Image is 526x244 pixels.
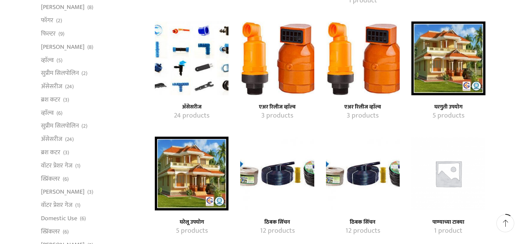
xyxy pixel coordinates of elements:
mark: 12 products [260,226,295,236]
span: (2) [81,122,87,130]
a: Visit product category पाण्याच्या टाक्या [420,219,476,226]
h4: एअर रिलीज व्हाॅल्व [249,104,305,110]
a: ब्रश कटर [41,93,60,106]
h4: एअर रिलीज व्हाॅल्व [335,104,391,110]
a: Visit product category अ‍ॅसेसरीज [155,21,228,95]
a: Visit product category ठिबक सिंचन [249,226,305,236]
span: (6) [63,175,69,183]
a: फॉगर [41,14,53,27]
mark: 3 products [347,111,379,121]
mark: 12 products [345,226,380,236]
mark: 3 products [261,111,293,121]
span: (3) [87,188,93,196]
a: Visit product category एअर रिलीज व्हाॅल्व [326,21,400,95]
a: व्हाॅल्व [41,53,54,67]
img: पाण्याच्या टाक्या [411,137,485,210]
a: सुप्रीम सिलपोलिन [41,67,79,80]
a: व्हाॅल्व [41,106,54,119]
a: वॉटर प्रेशर गेज [41,159,73,172]
a: Visit product category एअर रिलीज व्हाॅल्व [335,111,391,121]
span: (3) [63,96,69,104]
a: Domestic Use [41,212,77,225]
img: एअर रिलीज व्हाॅल्व [240,21,314,95]
a: Visit product category अ‍ॅसेसरीज [163,104,220,110]
a: Visit product category एअर रिलीज व्हाॅल्व [240,21,314,95]
span: (8) [87,4,93,11]
span: (2) [56,17,62,25]
a: Visit product category ठिबक सिंचन [249,219,305,226]
a: Visit product category ठिबक सिंचन [335,226,391,236]
a: Visit product category घरगुती उपयोग [420,111,476,121]
span: (6) [63,228,69,236]
a: [PERSON_NAME] [41,185,85,199]
img: ठिबक सिंचन [240,137,314,210]
span: (1) [75,201,80,209]
a: Visit product category पाण्याच्या टाक्या [411,137,485,210]
img: घरगुती उपयोग [411,21,485,95]
a: Visit product category ठिबक सिंचन [326,137,400,210]
span: (6) [80,215,86,223]
a: Visit product category घरेलू उपयोग [155,137,228,210]
img: घरेलू उपयोग [155,137,228,210]
span: (24) [65,135,74,143]
span: (3) [63,149,69,157]
a: अ‍ॅसेसरीज [41,133,62,146]
img: ठिबक सिंचन [326,137,400,210]
mark: 5 products [176,226,208,236]
img: अ‍ॅसेसरीज [155,21,228,95]
h4: घरेलू उपयोग [163,219,220,226]
a: स्प्रिंकलर [41,172,60,185]
a: Visit product category एअर रिलीज व्हाॅल्व [335,104,391,110]
a: Visit product category एअर रिलीज व्हाॅल्व [249,104,305,110]
h4: ठिबक सिंचन [335,219,391,226]
a: Visit product category पाण्याच्या टाक्या [420,226,476,236]
a: Visit product category घरेलू उपयोग [163,219,220,226]
span: (9) [58,30,64,38]
a: Visit product category ठिबक सिंचन [335,219,391,226]
a: [PERSON_NAME] [41,40,85,53]
h4: घरगुती उपयोग [420,104,476,110]
mark: 1 product [434,226,462,236]
h4: पाण्याच्या टाक्या [420,219,476,226]
a: अ‍ॅसेसरीज [41,80,62,93]
img: एअर रिलीज व्हाॅल्व [326,21,400,95]
mark: 24 products [174,111,209,121]
a: वॉटर प्रेशर गेज [41,199,73,212]
span: (8) [87,43,93,51]
a: स्प्रिंकलर [41,225,60,238]
a: Visit product category ठिबक सिंचन [240,137,314,210]
a: फिल्टर [41,27,56,41]
span: (1) [75,162,80,170]
a: Visit product category घरगुती उपयोग [420,104,476,110]
a: Visit product category घरगुती उपयोग [411,21,485,95]
a: [PERSON_NAME] [41,1,85,14]
a: Visit product category एअर रिलीज व्हाॅल्व [249,111,305,121]
span: (24) [65,83,74,91]
span: (2) [81,69,87,77]
a: Visit product category घरेलू उपयोग [163,226,220,236]
mark: 5 products [432,111,464,121]
span: (5) [57,57,62,64]
a: Visit product category अ‍ॅसेसरीज [163,111,220,121]
a: सुप्रीम सिलपोलिन [41,119,79,133]
h4: अ‍ॅसेसरीज [163,104,220,110]
span: (6) [57,109,62,117]
a: ब्रश कटर [41,146,60,159]
h4: ठिबक सिंचन [249,219,305,226]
